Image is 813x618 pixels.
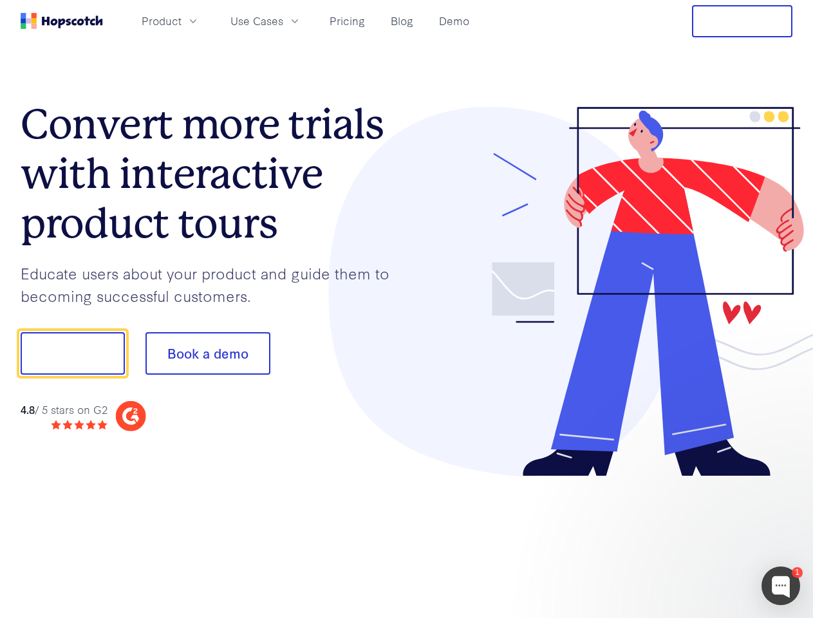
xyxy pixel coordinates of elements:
span: Product [142,13,182,29]
div: / 5 stars on G2 [21,402,107,418]
button: Free Trial [692,5,792,37]
strong: 4.8 [21,402,35,417]
button: Product [134,10,207,32]
a: Pricing [324,10,370,32]
button: Show me! [21,332,125,375]
button: Use Cases [223,10,309,32]
h1: Convert more trials with interactive product tours [21,100,407,248]
a: Blog [386,10,418,32]
button: Book a demo [145,332,270,375]
span: Use Cases [230,13,283,29]
a: Demo [434,10,474,32]
a: Home [21,13,103,29]
div: 1 [792,567,803,578]
p: Educate users about your product and guide them to becoming successful customers. [21,262,407,306]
